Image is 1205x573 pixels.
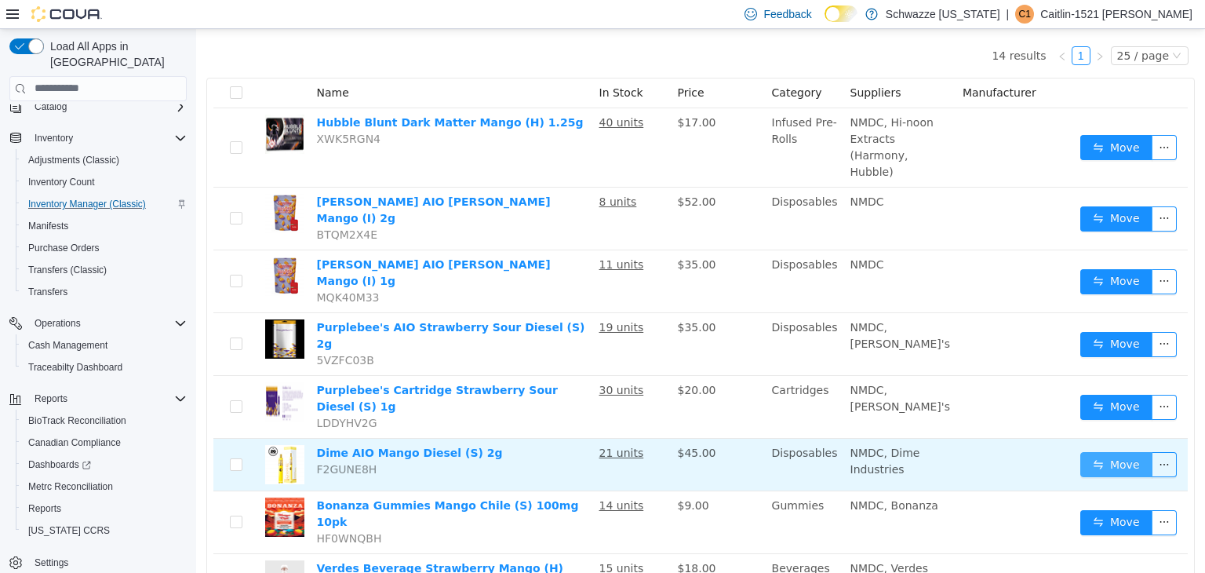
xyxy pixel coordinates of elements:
button: Metrc Reconciliation [16,476,193,498]
a: Transfers [22,283,74,301]
a: Purchase Orders [22,239,106,257]
span: Transfers (Classic) [22,261,187,279]
button: Catalog [3,96,193,118]
button: icon: swapMove [884,240,956,265]
a: Adjustments (Classic) [22,151,126,170]
span: Traceabilty Dashboard [22,358,187,377]
span: NMDC, [PERSON_NAME]'s [654,292,754,321]
img: EDW AIO Rosin Mango (I) 2g hero shot [69,165,108,204]
span: Reports [22,499,187,518]
td: Disposables [570,284,648,347]
a: Bonanza Gummies Mango Chile (S) 100mg 10pk [121,470,383,499]
span: Load All Apps in [GEOGRAPHIC_DATA] [44,38,187,70]
span: Inventory Count [28,176,95,188]
span: Feedback [763,6,811,22]
span: $35.00 [482,292,520,305]
span: Operations [28,314,187,333]
button: icon: ellipsis [956,177,981,203]
span: MQK40M33 [121,262,184,275]
span: $17.00 [482,87,520,100]
i: icon: down [976,22,985,33]
span: NMDC, Dime Industries [654,418,724,447]
button: BioTrack Reconciliation [16,410,193,432]
button: icon: ellipsis [956,481,981,506]
button: Purchase Orders [16,237,193,259]
span: Reports [28,502,61,515]
a: Inventory Manager (Classic) [22,195,152,214]
span: Operations [35,317,81,330]
span: In Stock [403,57,447,70]
button: icon: ellipsis [956,303,981,328]
button: icon: swapMove [884,106,956,131]
img: Purplebee's AIO Strawberry Sour Diesel (S) 2g hero shot [69,290,108,330]
u: 30 units [403,355,448,367]
span: 5VZFC03B [121,325,178,338]
u: 21 units [403,418,448,430]
u: 14 units [403,470,448,483]
button: icon: ellipsis [956,240,981,265]
u: 8 units [403,166,441,179]
div: 25 / page [921,18,973,35]
img: Hubble Blunt Dark Matter Mango (H) 1.25g hero shot [69,86,108,125]
span: Inventory [28,129,187,148]
span: $45.00 [482,418,520,430]
span: Reports [35,392,67,405]
li: 1 [876,17,894,36]
div: Caitlin-1521 Noll [1015,5,1034,24]
button: Manifests [16,215,193,237]
span: $20.00 [482,355,520,367]
u: 40 units [403,87,448,100]
button: icon: ellipsis [956,106,981,131]
td: Disposables [570,410,648,462]
span: BTQM2X4E [121,199,182,212]
span: Purchase Orders [28,242,100,254]
button: Inventory [28,129,79,148]
a: Verdes Beverage Strawberry Mango (H) 100mg [121,533,367,562]
span: LDDYHV2G [121,388,181,400]
button: icon: swapMove [884,544,956,569]
a: Reports [22,499,67,518]
button: Reports [16,498,193,520]
td: Disposables [570,221,648,284]
span: Cash Management [22,336,187,355]
span: NMDC, Hi-noon Extracts (Harmony, Hubble) [654,87,737,149]
td: Infused Pre-Rolls [570,79,648,159]
img: Dime AIO Mango Diesel (S) 2g hero shot [69,416,108,455]
span: F2GUNE8H [121,434,181,447]
i: icon: right [899,23,908,32]
u: 19 units [403,292,448,305]
button: Canadian Compliance [16,432,193,454]
span: Transfers (Classic) [28,264,107,276]
span: Adjustments (Classic) [28,154,119,166]
a: Inventory Count [22,173,101,192]
span: NMDC [654,166,688,179]
span: Dashboards [22,455,187,474]
button: Catalog [28,97,73,116]
button: Reports [28,389,74,408]
td: Disposables [570,159,648,221]
button: Operations [3,312,193,334]
span: Catalog [28,97,187,116]
span: Category [576,57,626,70]
span: Purchase Orders [22,239,187,257]
button: icon: swapMove [884,177,956,203]
span: Traceabilty Dashboard [28,361,122,374]
button: icon: swapMove [884,423,956,448]
u: 11 units [403,229,448,242]
a: Settings [28,553,75,572]
a: Metrc Reconciliation [22,477,119,496]
span: Reports [28,389,187,408]
span: Settings [35,557,68,569]
a: [PERSON_NAME] AIO [PERSON_NAME] Mango (I) 1g [121,229,355,258]
span: $18.00 [482,533,520,546]
a: [US_STATE] CCRS [22,521,116,540]
span: C1 [1019,5,1031,24]
a: Dashboards [22,455,97,474]
span: Metrc Reconciliation [22,477,187,496]
button: Transfers (Classic) [16,259,193,281]
a: [PERSON_NAME] AIO [PERSON_NAME] Mango (I) 2g [121,166,355,195]
i: icon: left [861,23,871,32]
a: 1 [876,18,894,35]
button: Cash Management [16,334,193,356]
